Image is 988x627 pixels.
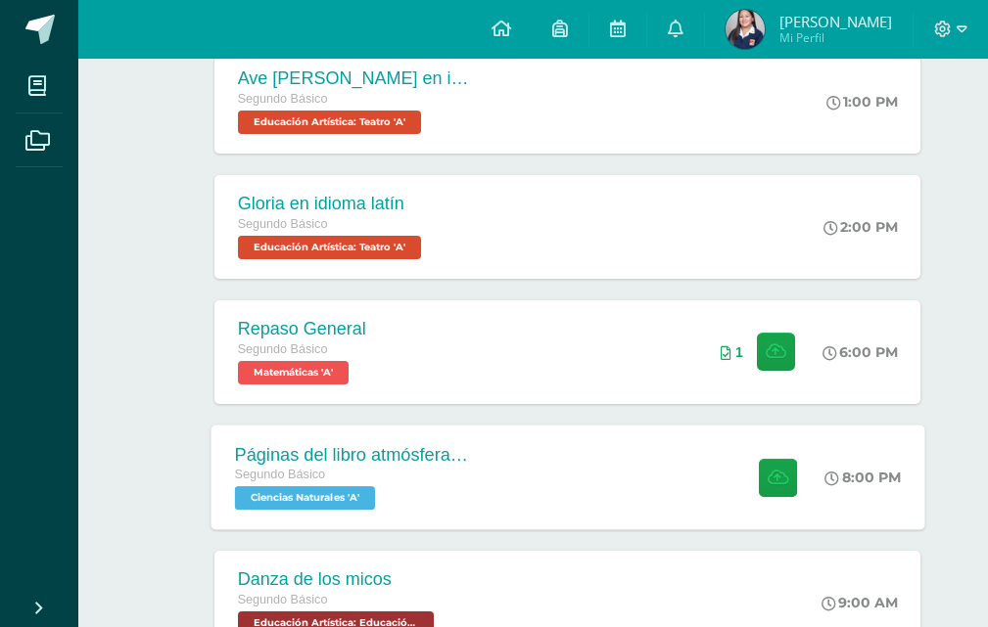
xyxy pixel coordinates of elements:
[234,444,471,465] div: Páginas del libro atmósfera y equilibrio ecológico
[238,92,328,106] span: Segundo Básico
[238,569,439,590] div: Danza de los micos
[779,29,892,46] span: Mi Perfil
[238,593,328,606] span: Segundo Básico
[238,217,328,231] span: Segundo Básico
[824,469,901,486] div: 8:00 PM
[823,343,898,361] div: 6:00 PM
[822,594,898,611] div: 9:00 AM
[238,361,349,384] span: Matemáticas 'A'
[735,344,743,360] span: 1
[238,68,473,89] div: Ave [PERSON_NAME] en idioma latín.
[238,236,421,259] span: Educación Artística: Teatro 'A'
[234,486,374,510] span: Ciencias Naturales 'A'
[721,344,743,360] div: Archivos entregados
[779,12,892,31] span: [PERSON_NAME]
[238,342,328,356] span: Segundo Básico
[826,93,898,111] div: 1:00 PM
[238,319,366,339] div: Repaso General
[234,468,325,481] span: Segundo Básico
[823,218,898,236] div: 2:00 PM
[726,10,765,49] img: 94f2c78d5a9f833833166952f9b0ac0a.png
[238,194,426,214] div: Gloria en idioma latín
[238,111,421,134] span: Educación Artística: Teatro 'A'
